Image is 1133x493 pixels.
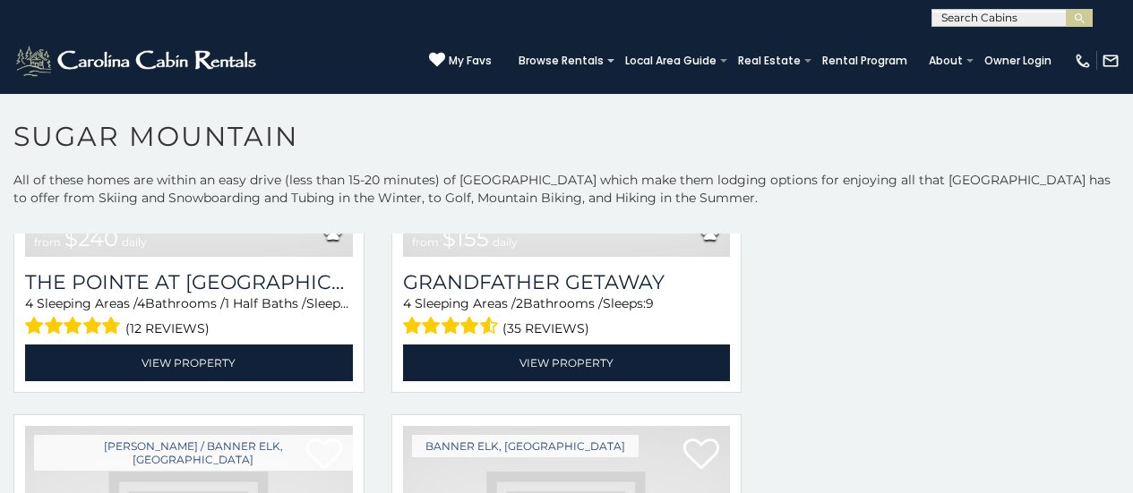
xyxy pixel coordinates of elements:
span: 2 [516,295,523,311]
a: View Property [403,344,731,381]
span: daily [122,235,147,249]
h3: The Pointe at North View [25,270,353,294]
a: The Pointe at [GEOGRAPHIC_DATA] [25,270,353,294]
a: Real Estate [729,48,810,73]
div: Sleeping Areas / Bathrooms / Sleeps: [403,294,731,340]
a: Banner Elk, [GEOGRAPHIC_DATA] [412,435,639,457]
a: Grandfather Getaway [403,270,731,294]
span: 9 [646,295,654,311]
span: 16 [349,295,362,311]
span: My Favs [449,53,492,69]
span: $240 [64,225,118,251]
span: $155 [442,225,489,251]
span: (12 reviews) [125,317,210,340]
a: Browse Rentals [510,48,613,73]
a: About [920,48,972,73]
a: Local Area Guide [616,48,725,73]
span: daily [493,235,518,249]
img: White-1-2.png [13,43,262,79]
a: Rental Program [813,48,916,73]
span: from [34,235,61,249]
span: from [412,235,439,249]
span: 4 [25,295,33,311]
img: mail-regular-white.png [1102,52,1120,70]
span: (35 reviews) [502,317,589,340]
a: Add to favorites [683,437,719,474]
img: phone-regular-white.png [1074,52,1092,70]
span: 4 [403,295,411,311]
div: Sleeping Areas / Bathrooms / Sleeps: [25,294,353,340]
a: View Property [25,344,353,381]
a: [PERSON_NAME] / Banner Elk, [GEOGRAPHIC_DATA] [34,435,353,471]
a: Owner Login [975,48,1060,73]
span: 1 Half Baths / [225,295,306,311]
span: 4 [137,295,145,311]
a: My Favs [429,52,492,70]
